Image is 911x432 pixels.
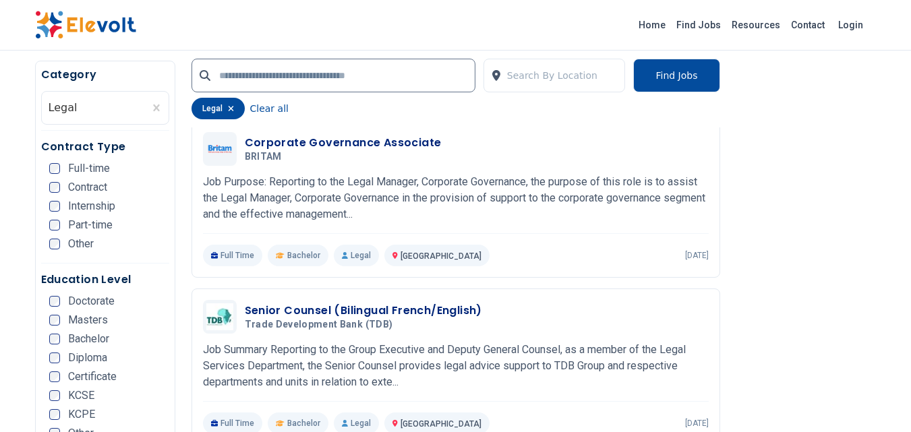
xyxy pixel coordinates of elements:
p: Full Time [203,245,263,266]
span: [GEOGRAPHIC_DATA] [401,419,481,429]
input: Internship [49,201,60,212]
input: Other [49,239,60,249]
p: Job Summary Reporting to the Group Executive and Deputy General Counsel, as a member of the Legal... [203,342,709,390]
span: Certificate [68,371,117,382]
span: Masters [68,315,108,326]
a: BRITAMCorporate Governance AssociateBRITAMJob Purpose: Reporting to the Legal Manager, Corporate ... [203,132,709,266]
span: Contract [68,182,107,193]
input: Bachelor [49,334,60,344]
span: KCPE [68,409,95,420]
h5: Contract Type [41,139,169,155]
p: Legal [334,245,379,266]
a: Find Jobs [671,14,726,36]
span: Bachelor [68,334,109,344]
input: Doctorate [49,296,60,307]
h5: Category [41,67,169,83]
span: Internship [68,201,115,212]
input: KCPE [49,409,60,420]
input: Masters [49,315,60,326]
input: Certificate [49,371,60,382]
span: Doctorate [68,296,115,307]
img: Trade Development Bank (TDB) [206,303,233,330]
input: Diploma [49,352,60,363]
span: Bachelor [287,418,320,429]
button: Find Jobs [633,59,719,92]
h5: Education Level [41,272,169,288]
img: BRITAM [206,145,233,154]
a: Resources [726,14,786,36]
span: Full-time [68,163,110,174]
img: Elevolt [35,11,136,39]
p: Job Purpose: Reporting to the Legal Manager, Corporate Governance, the purpose of this role is to... [203,174,709,222]
h3: Senior Counsel (Bilingual French/English) [245,303,482,319]
div: legal [192,98,245,119]
p: [DATE] [685,418,709,429]
span: Diploma [68,352,107,363]
input: Part-time [49,220,60,230]
span: BRITAM [245,151,282,163]
span: Other [68,239,94,249]
a: Contact [786,14,830,36]
input: KCSE [49,390,60,401]
h3: Corporate Governance Associate [245,135,442,151]
p: [DATE] [685,250,709,261]
a: Home [633,14,671,36]
span: Part-time [68,220,113,230]
a: Login [830,11,871,38]
input: Contract [49,182,60,193]
span: [GEOGRAPHIC_DATA] [401,251,481,261]
button: Clear all [250,98,289,119]
span: Trade Development Bank (TDB) [245,319,393,331]
span: Bachelor [287,250,320,261]
span: KCSE [68,390,94,401]
input: Full-time [49,163,60,174]
iframe: Chat Widget [844,367,911,432]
